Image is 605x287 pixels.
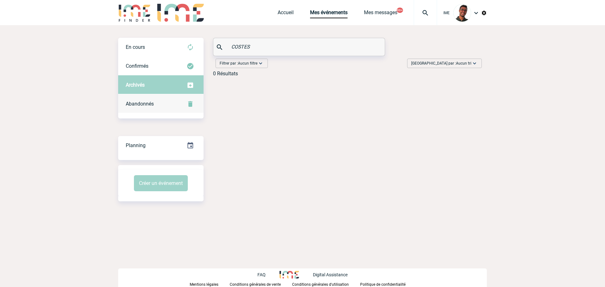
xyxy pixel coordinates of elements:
div: 0 Résultats [213,71,238,77]
a: Conditions générales de vente [230,281,292,287]
span: En cours [126,44,145,50]
span: Confirmés [126,63,148,69]
div: Retrouvez ici tous les événements que vous avez décidé d'archiver [118,76,204,95]
a: Mes messages [364,9,397,18]
div: Retrouvez ici tous vos événements organisés par date et état d'avancement [118,136,204,155]
span: [GEOGRAPHIC_DATA] par : [411,60,471,66]
button: Créer un événement [134,175,188,191]
img: baseline_expand_more_white_24dp-b.png [471,60,478,66]
input: Rechercher un événement par son nom [230,42,370,51]
span: Planning [126,142,146,148]
span: Filtrer par : [220,60,257,66]
span: Archivés [126,82,145,88]
span: Aucun filtre [238,61,257,66]
a: Politique de confidentialité [360,281,416,287]
a: Planning [118,136,204,154]
div: Retrouvez ici tous vos évènements avant confirmation [118,38,204,57]
p: Conditions générales de vente [230,282,281,287]
div: Retrouvez ici tous vos événements annulés [118,95,204,113]
a: Mes événements [310,9,348,18]
p: Conditions générales d'utilisation [292,282,349,287]
a: FAQ [257,271,279,277]
span: Abandonnés [126,101,154,107]
p: Politique de confidentialité [360,282,406,287]
p: Mentions légales [190,282,218,287]
span: IME [443,11,450,15]
img: baseline_expand_more_white_24dp-b.png [257,60,264,66]
p: Digital Assistance [313,272,348,277]
span: Aucun tri [456,61,471,66]
img: IME-Finder [118,4,151,22]
img: 124970-0.jpg [453,4,471,22]
img: http://www.idealmeetingsevents.fr/ [279,271,299,278]
button: 99+ [397,8,403,13]
p: FAQ [257,272,266,277]
a: Accueil [278,9,294,18]
a: Mentions légales [190,281,230,287]
a: Conditions générales d'utilisation [292,281,360,287]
